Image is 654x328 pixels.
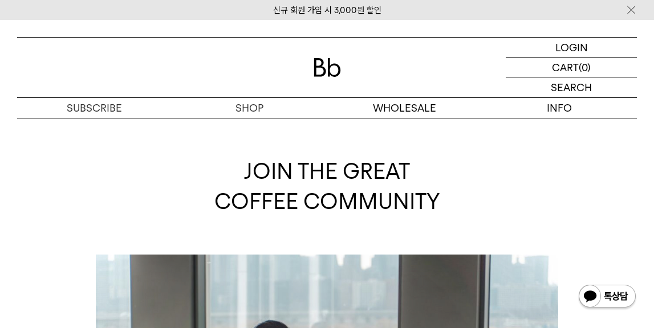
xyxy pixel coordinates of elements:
[314,58,341,77] img: 로고
[273,5,381,15] a: 신규 회원 가입 시 3,000원 할인
[579,58,591,77] p: (0)
[327,98,482,118] p: WHOLESALE
[551,77,592,97] p: SEARCH
[506,58,637,77] a: CART (0)
[506,38,637,58] a: LOGIN
[555,38,588,57] p: LOGIN
[578,284,637,311] img: 카카오톡 채널 1:1 채팅 버튼
[552,58,579,77] p: CART
[214,158,440,214] span: JOIN THE GREAT COFFEE COMMUNITY
[482,98,637,118] p: INFO
[17,98,172,118] a: SUBSCRIBE
[172,98,327,118] a: SHOP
